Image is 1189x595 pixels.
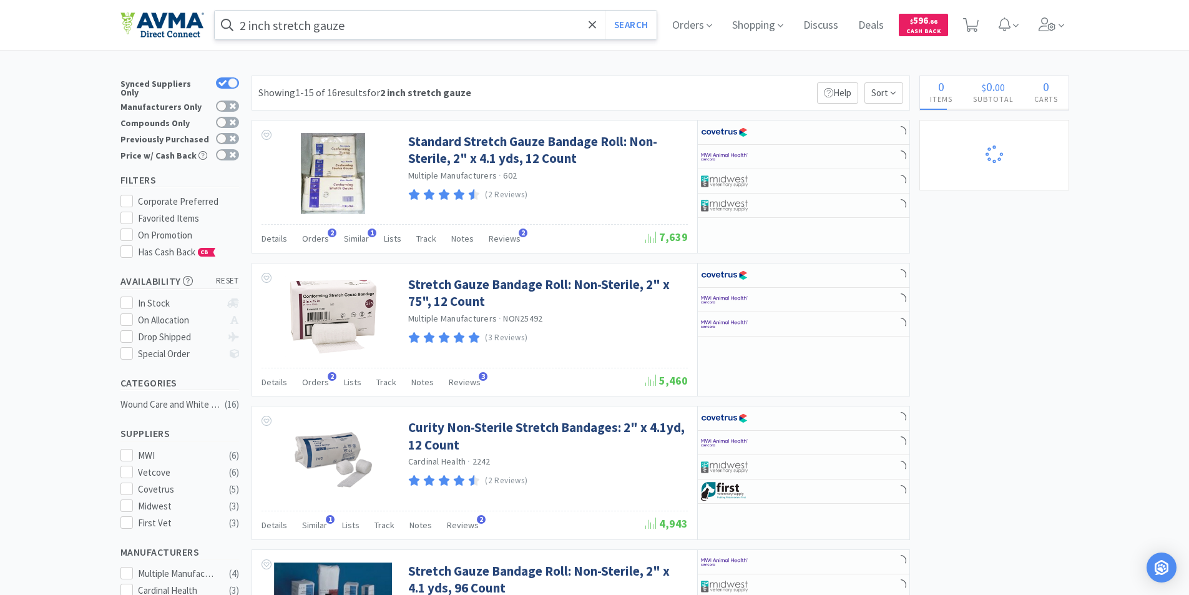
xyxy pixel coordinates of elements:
[342,519,360,531] span: Lists
[408,313,497,324] a: Multiple Manufacturers
[120,117,210,127] div: Compounds Only
[120,376,239,390] h5: Categories
[367,86,471,99] span: for
[499,170,501,181] span: ·
[479,372,487,381] span: 3
[995,81,1005,94] span: 00
[701,172,748,190] img: 4dd14cff54a648ac9e977f0c5da9bc2e_5.png
[120,397,222,412] div: Wound Care and White Goods
[376,376,396,388] span: Track
[229,499,239,514] div: ( 3 )
[701,409,748,428] img: 77fca1acd8b6420a9015268ca798ef17_1.png
[138,246,216,258] span: Has Cash Back
[409,519,432,531] span: Notes
[645,516,688,531] span: 4,943
[138,482,215,497] div: Covetrus
[910,17,913,26] span: $
[374,519,394,531] span: Track
[138,330,221,345] div: Drop Shipped
[864,82,903,104] span: Sort
[285,276,381,357] img: 374d48df5608478e841937048431cf73_287347.png
[485,332,527,345] p: (3 Reviews)
[384,233,401,244] span: Lists
[293,419,374,500] img: c9a8150aadb44f56991bf2931a47ebfa_169634.png
[229,465,239,480] div: ( 6 )
[138,347,221,361] div: Special Order
[344,376,361,388] span: Lists
[138,211,239,226] div: Favorited Items
[499,313,501,324] span: ·
[301,133,366,214] img: 9a0e674cac3d47a2899fa220b55c0ca3_127168.jpeg
[701,315,748,333] img: f6b2451649754179b5b4e0c70c3f7cb0_2.png
[798,20,843,31] a: Discuss
[899,8,948,42] a: $596.66Cash Back
[225,397,239,412] div: ( 16 )
[411,376,434,388] span: Notes
[519,229,527,237] span: 2
[605,11,657,39] button: Search
[258,85,471,101] div: Showing 1-15 of 16 results
[120,173,239,187] h5: Filters
[120,426,239,441] h5: Suppliers
[262,376,287,388] span: Details
[982,81,986,94] span: $
[467,456,470,467] span: ·
[817,82,858,104] p: Help
[1147,553,1177,583] div: Open Intercom Messenger
[120,12,204,38] img: e4e33dab9f054f5782a47901c742baa9_102.png
[229,482,239,497] div: ( 5 )
[229,516,239,531] div: ( 3 )
[489,233,521,244] span: Reviews
[485,475,527,488] p: (2 Reviews)
[229,448,239,463] div: ( 6 )
[302,519,327,531] span: Similar
[701,553,748,571] img: f6b2451649754179b5b4e0c70c3f7cb0_2.png
[986,79,992,94] span: 0
[198,248,211,256] span: CB
[408,276,685,310] a: Stretch Gauze Bandage Roll: Non-Sterile, 2" x 75", 12 Count
[138,313,221,328] div: On Allocation
[262,233,287,244] span: Details
[328,372,336,381] span: 2
[701,433,748,452] img: f6b2451649754179b5b4e0c70c3f7cb0_2.png
[1024,93,1069,105] h4: Carts
[215,11,657,39] input: Search by item, sku, manufacturer, ingredient, size...
[138,465,215,480] div: Vetcove
[302,376,329,388] span: Orders
[920,93,963,105] h4: Items
[328,229,336,237] span: 2
[701,196,748,215] img: 4dd14cff54a648ac9e977f0c5da9bc2e_5.png
[701,458,748,476] img: 4dd14cff54a648ac9e977f0c5da9bc2e_5.png
[701,123,748,142] img: 77fca1acd8b6420a9015268ca798ef17_1.png
[701,482,748,501] img: 67d67680309e4a0bb49a5ff0391dcc42_6.png
[138,448,215,463] div: MWI
[963,93,1024,105] h4: Subtotal
[408,456,466,467] a: Cardinal Health
[447,519,479,531] span: Reviews
[120,545,239,559] h5: Manufacturers
[963,81,1024,93] div: .
[416,233,436,244] span: Track
[408,170,497,181] a: Multiple Manufacturers
[477,515,486,524] span: 2
[906,28,941,36] span: Cash Back
[138,228,239,243] div: On Promotion
[910,14,937,26] span: 596
[408,133,685,167] a: Standard Stretch Gauze Bandage Roll: Non-Sterile, 2" x 4.1 yds, 12 Count
[368,229,376,237] span: 1
[302,233,329,244] span: Orders
[380,86,471,99] strong: 2 inch stretch gauze
[1043,79,1049,94] span: 0
[138,516,215,531] div: First Vet
[938,79,944,94] span: 0
[138,499,215,514] div: Midwest
[138,566,215,581] div: Multiple Manufacturers
[262,519,287,531] span: Details
[701,266,748,285] img: 77fca1acd8b6420a9015268ca798ef17_1.png
[120,77,210,97] div: Synced Suppliers Only
[701,290,748,309] img: f6b2451649754179b5b4e0c70c3f7cb0_2.png
[451,233,474,244] span: Notes
[645,373,688,388] span: 5,460
[120,274,239,288] h5: Availability
[120,101,210,111] div: Manufacturers Only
